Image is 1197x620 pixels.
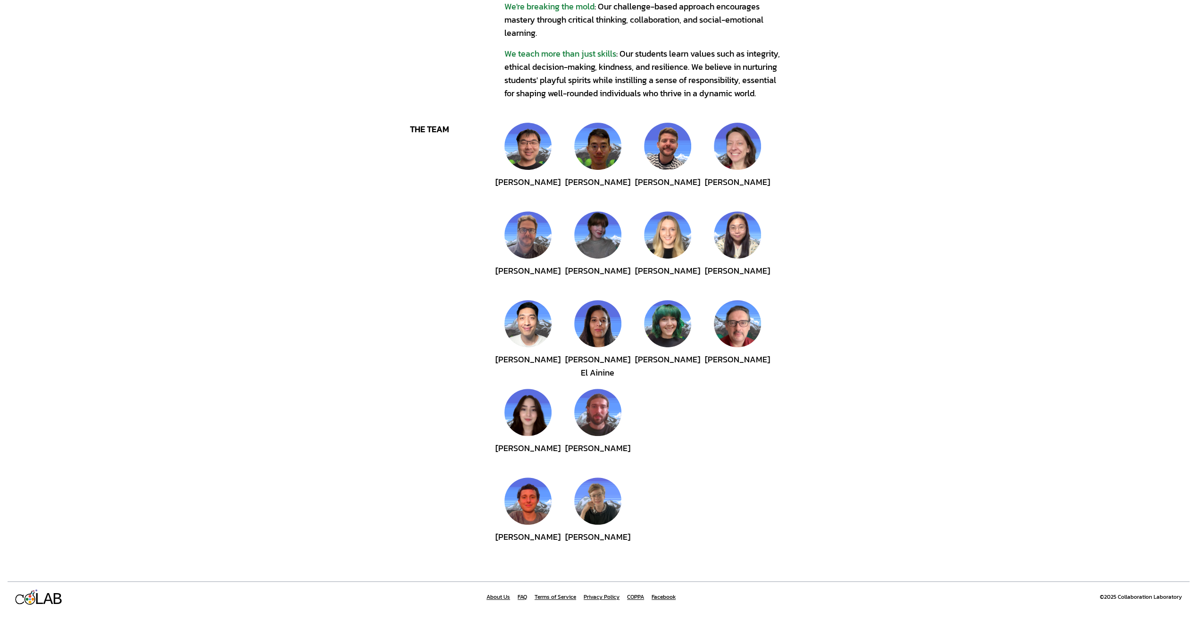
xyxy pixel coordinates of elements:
[495,264,561,293] div: [PERSON_NAME]
[15,589,62,605] a: LAB
[574,300,621,347] img: Sara Ahmar El Ainine
[644,211,691,259] img: Natalie Pavlish
[644,300,691,347] img: Kassie Vanlandingham
[714,123,761,170] img: Kim Monk-Goldsmith
[635,176,700,204] div: [PERSON_NAME]
[574,123,621,204] button: Alan Tang[PERSON_NAME]
[644,300,691,381] button: Kassie Vanlandingham[PERSON_NAME]
[495,442,561,470] div: [PERSON_NAME]
[565,530,630,559] div: [PERSON_NAME]
[504,300,552,347] img: Alex Ho
[565,176,630,204] div: [PERSON_NAME]
[574,389,621,436] img: James Morrissey
[574,300,621,381] button: Sara Ahmar El Ainine[PERSON_NAME] El Ainine
[574,211,621,293] button: Finn Blackmore[PERSON_NAME]
[644,123,691,204] button: Nigel Coens[PERSON_NAME]
[714,300,761,381] button: Jeff Naqvi[PERSON_NAME]
[43,590,53,610] div: A
[504,47,616,60] span: We teach more than just skills
[504,478,552,559] button: Hudson[PERSON_NAME]
[574,478,621,559] button: Keegan[PERSON_NAME]
[1100,593,1182,601] div: ©2025 Collaboration Laboratory
[652,593,676,601] a: Facebook
[52,590,62,610] div: B
[705,353,770,381] div: [PERSON_NAME]
[565,353,630,381] div: [PERSON_NAME] El Ainine
[574,389,621,470] button: James Morrissey[PERSON_NAME]
[486,593,510,601] a: About Us
[574,478,621,525] img: Keegan
[644,123,691,170] img: Nigel Coens
[535,593,576,601] a: Terms of Service
[584,593,619,601] a: Privacy Policy
[504,47,787,100] div: : Our students learn values such as integrity, ethical decision-making, kindness, and resilience....
[574,123,621,170] img: Alan Tang
[495,176,561,204] div: [PERSON_NAME]
[34,590,44,610] div: L
[504,211,552,259] img: Eric Pilcher
[644,211,691,293] button: Natalie Pavlish[PERSON_NAME]
[495,353,561,381] div: [PERSON_NAME]
[410,123,504,136] div: the team
[705,264,770,293] div: [PERSON_NAME]
[714,300,761,347] img: Jeff Naqvi
[504,478,552,525] img: Hudson
[504,123,552,204] button: Michael Chen[PERSON_NAME]
[565,264,630,293] div: [PERSON_NAME]
[504,389,552,470] button: Hanae Assarikhi[PERSON_NAME]
[635,264,700,293] div: [PERSON_NAME]
[495,530,561,559] div: [PERSON_NAME]
[504,123,552,170] img: Michael Chen
[705,176,770,204] div: [PERSON_NAME]
[504,389,552,436] img: Hanae Assarikhi
[504,300,552,381] button: Alex Ho[PERSON_NAME]
[627,593,644,601] a: COPPA
[635,353,700,381] div: [PERSON_NAME]
[714,123,761,204] button: Kim Monk-Goldsmith[PERSON_NAME]
[574,211,621,259] img: Finn Blackmore
[714,211,761,259] img: Mia Chen
[518,593,527,601] a: FAQ
[714,211,761,293] button: Mia Chen[PERSON_NAME]
[504,211,552,293] button: Eric Pilcher[PERSON_NAME]
[565,442,630,470] div: [PERSON_NAME]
